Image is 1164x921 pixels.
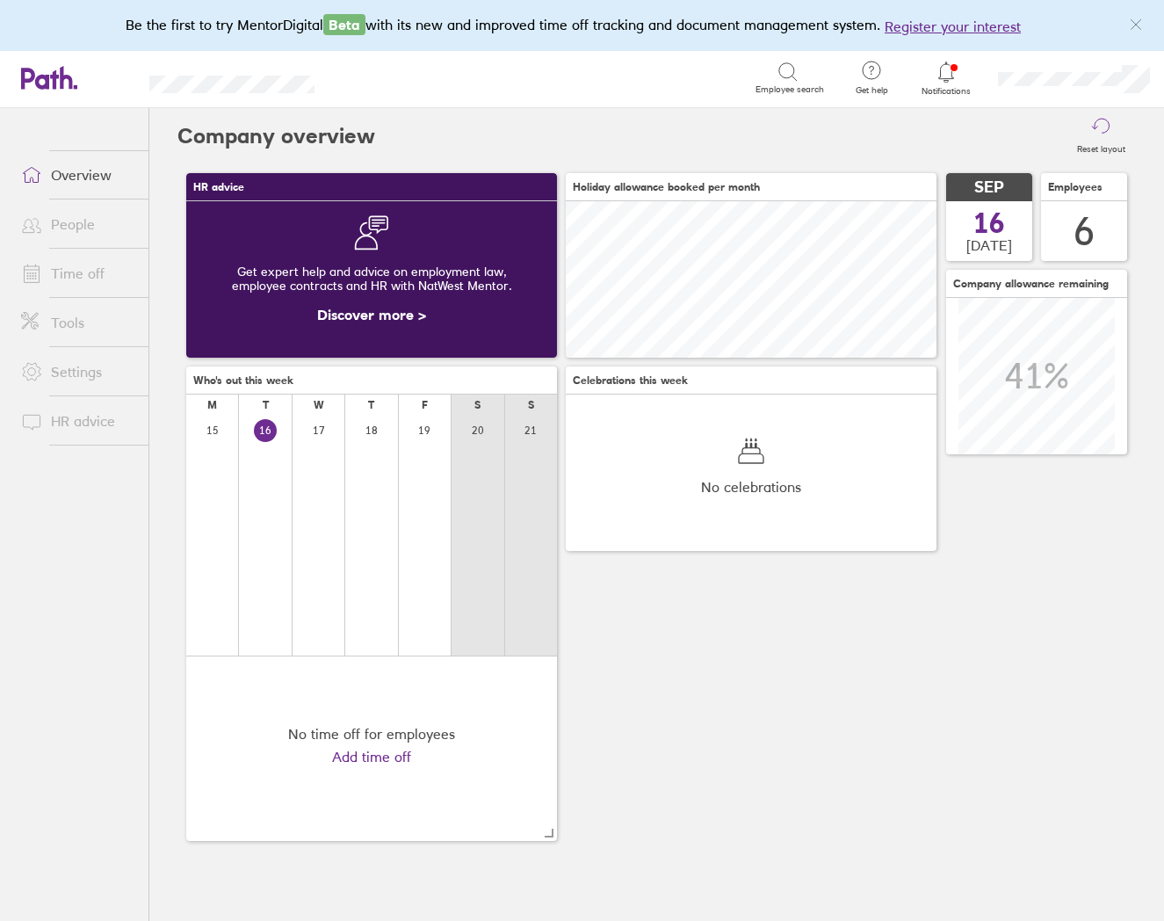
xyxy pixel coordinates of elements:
[1048,181,1103,193] span: Employees
[573,374,688,387] span: Celebrations this week
[263,399,269,411] div: T
[918,86,975,97] span: Notifications
[974,178,1004,197] span: SEP
[126,14,1038,37] div: Be the first to try MentorDigital with its new and improved time off tracking and document manage...
[1066,139,1136,155] label: Reset layout
[177,108,375,164] h2: Company overview
[474,399,481,411] div: S
[7,207,148,242] a: People
[7,305,148,340] a: Tools
[207,399,217,411] div: M
[193,374,293,387] span: Who's out this week
[314,399,324,411] div: W
[200,250,543,307] div: Get expert help and advice on employment law, employee contracts and HR with NatWest Mentor.
[918,60,975,97] a: Notifications
[573,181,760,193] span: Holiday allowance booked per month
[7,157,148,192] a: Overview
[885,16,1021,37] button: Register your interest
[422,399,428,411] div: F
[7,354,148,389] a: Settings
[1066,108,1136,164] button: Reset layout
[7,256,148,291] a: Time off
[368,399,374,411] div: T
[362,69,407,85] div: Search
[193,181,244,193] span: HR advice
[953,278,1109,290] span: Company allowance remaining
[7,403,148,439] a: HR advice
[701,479,801,495] span: No celebrations
[966,237,1012,253] span: [DATE]
[528,399,534,411] div: S
[288,726,455,742] div: No time off for employees
[1074,209,1095,254] div: 6
[843,85,900,96] span: Get help
[756,84,824,95] span: Employee search
[323,14,365,35] span: Beta
[317,306,426,323] a: Discover more >
[973,209,1005,237] span: 16
[332,749,411,765] a: Add time off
